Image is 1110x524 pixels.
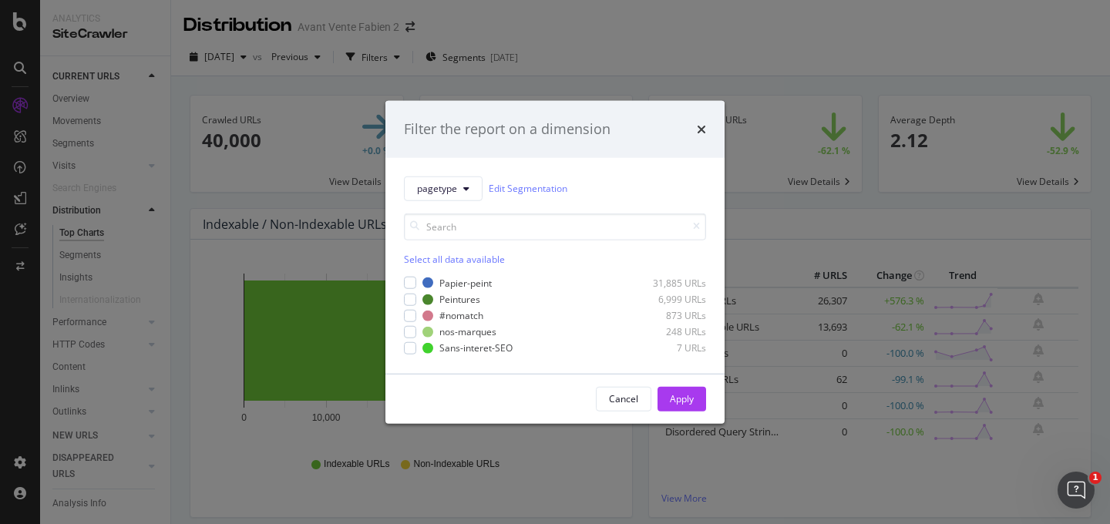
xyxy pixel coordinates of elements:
[404,176,483,200] button: pagetype
[439,341,513,354] div: Sans-interet-SEO
[631,293,706,306] div: 6,999 URLs
[385,101,725,424] div: modal
[631,277,706,290] div: 31,885 URLs
[417,182,457,195] span: pagetype
[404,252,706,265] div: Select all data available
[631,341,706,354] div: 7 URLs
[670,392,694,405] div: Apply
[404,119,610,139] div: Filter the report on a dimension
[631,309,706,322] div: 873 URLs
[439,277,492,290] div: Papier-peint
[658,386,706,411] button: Apply
[439,325,496,338] div: nos-marques
[631,325,706,338] div: 248 URLs
[609,392,638,405] div: Cancel
[439,309,483,322] div: #nomatch
[1089,472,1102,484] span: 1
[596,386,651,411] button: Cancel
[1058,472,1095,509] iframe: Intercom live chat
[404,213,706,240] input: Search
[439,293,480,306] div: Peintures
[489,180,567,196] a: Edit Segmentation
[697,119,706,139] div: times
